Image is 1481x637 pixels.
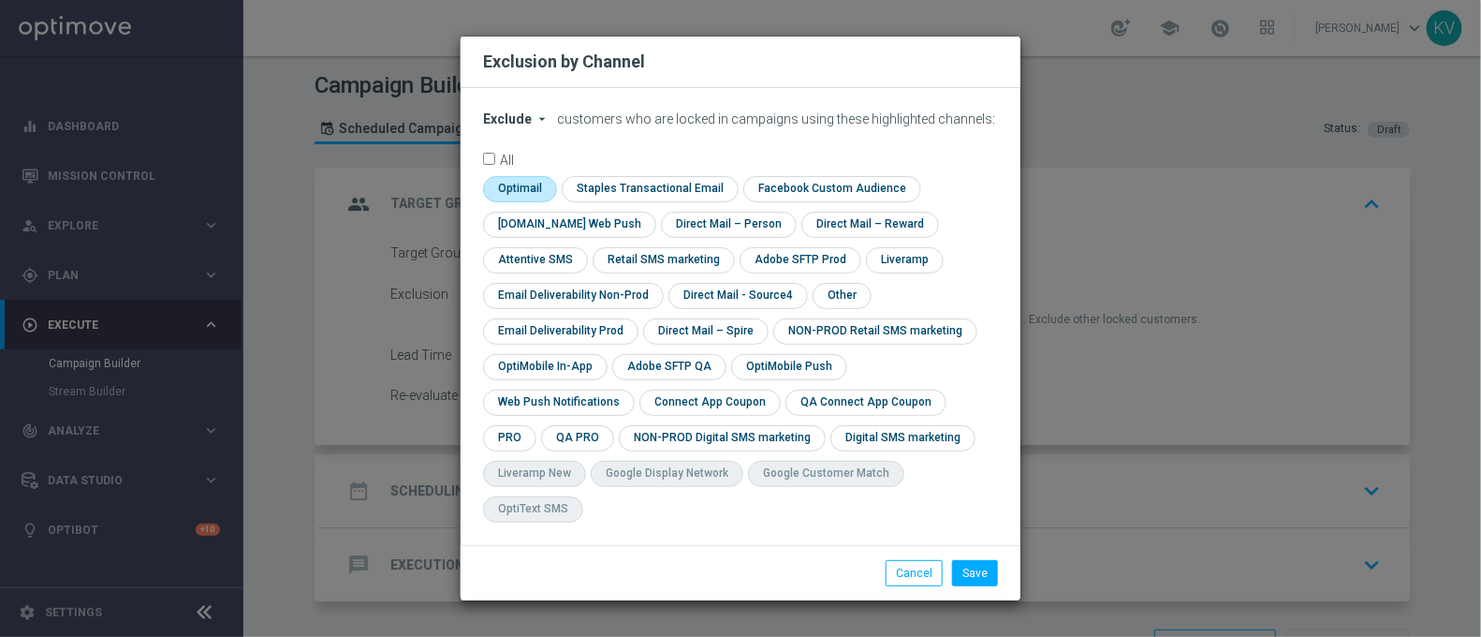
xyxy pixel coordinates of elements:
button: Save [952,560,998,586]
div: Google Customer Match [763,466,889,481]
h2: Exclusion by Channel [483,51,645,73]
button: Cancel [886,560,943,586]
div: Liveramp New [498,466,571,481]
button: Exclude arrow_drop_down [483,111,554,127]
div: Google Display Network [606,466,728,481]
span: Exclude [483,111,532,126]
i: arrow_drop_down [535,111,550,126]
div: OptiText SMS [498,501,568,517]
div: customers who are locked in campaigns using these highlighted channels: [483,111,998,127]
label: All [500,153,514,165]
